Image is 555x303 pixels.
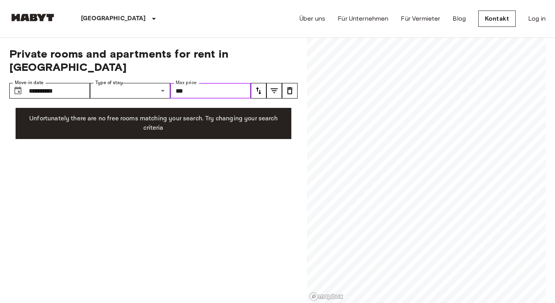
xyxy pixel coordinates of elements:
p: Unfortunately there are no free rooms matching your search. Try changing your search criteria [22,114,285,133]
button: tune [266,83,282,99]
label: Max price [176,79,197,86]
label: Move-in date [15,79,44,86]
a: Für Unternehmen [338,14,388,23]
a: Blog [453,14,466,23]
p: [GEOGRAPHIC_DATA] [81,14,146,23]
a: Kontakt [478,11,516,27]
a: Für Vermieter [401,14,440,23]
span: Private rooms and apartments for rent in [GEOGRAPHIC_DATA] [9,47,298,74]
a: Mapbox logo [309,292,344,301]
img: Habyt [9,14,56,21]
button: Choose date, selected date is 1 Oct 2025 [10,83,26,99]
label: Type of stay [95,79,123,86]
a: Log in [528,14,546,23]
button: tune [251,83,266,99]
button: tune [282,83,298,99]
a: Über uns [300,14,325,23]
